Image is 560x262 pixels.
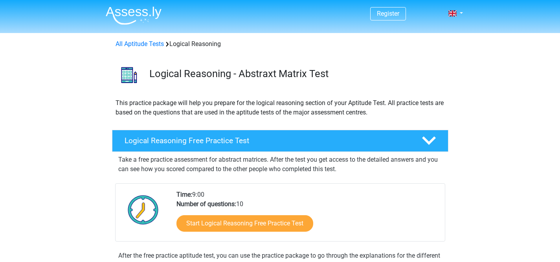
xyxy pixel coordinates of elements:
div: Logical Reasoning [112,39,448,49]
a: Logical Reasoning Free Practice Test [109,130,452,152]
img: logical reasoning [112,58,146,92]
img: Clock [123,190,163,229]
img: Assessly [106,6,162,25]
div: 9:00 10 [171,190,444,241]
p: Take a free practice assessment for abstract matrices. After the test you get access to the detai... [118,155,442,174]
b: Time: [176,191,192,198]
b: Number of questions: [176,200,236,208]
a: All Aptitude Tests [116,40,164,48]
h4: Logical Reasoning Free Practice Test [125,136,409,145]
a: Start Logical Reasoning Free Practice Test [176,215,313,232]
p: This practice package will help you prepare for the logical reasoning section of your Aptitude Te... [116,98,445,117]
h3: Logical Reasoning - Abstraxt Matrix Test [149,68,442,80]
a: Register [377,10,399,17]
